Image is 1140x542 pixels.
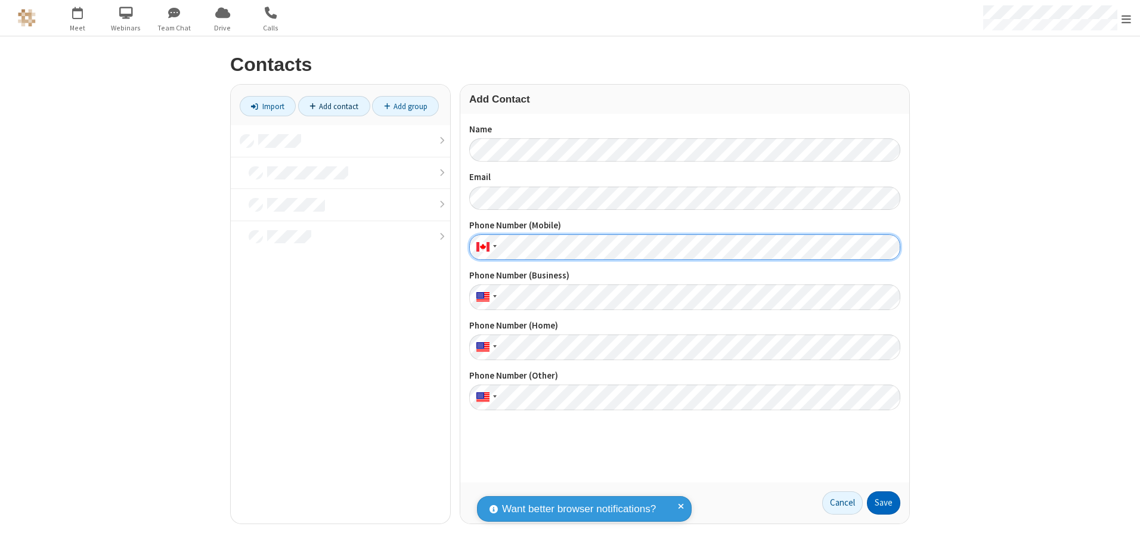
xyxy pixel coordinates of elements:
button: Save [867,491,900,515]
label: Phone Number (Business) [469,269,900,283]
span: Want better browser notifications? [502,501,656,517]
label: Phone Number (Home) [469,319,900,333]
a: Cancel [822,491,863,515]
span: Team Chat [152,23,197,33]
div: United States: + 1 [469,385,500,410]
div: United States: + 1 [469,335,500,360]
label: Phone Number (Mobile) [469,219,900,233]
div: United States: + 1 [469,284,500,310]
span: Webinars [104,23,148,33]
a: Add contact [298,96,370,116]
div: Canada: + 1 [469,234,500,260]
h3: Add Contact [469,94,900,105]
a: Import [240,96,296,116]
img: QA Selenium DO NOT DELETE OR CHANGE [18,9,36,27]
h2: Contacts [230,54,910,75]
a: Add group [372,96,439,116]
span: Calls [249,23,293,33]
span: Drive [200,23,245,33]
span: Meet [55,23,100,33]
label: Phone Number (Other) [469,369,900,383]
label: Email [469,171,900,184]
label: Name [469,123,900,137]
